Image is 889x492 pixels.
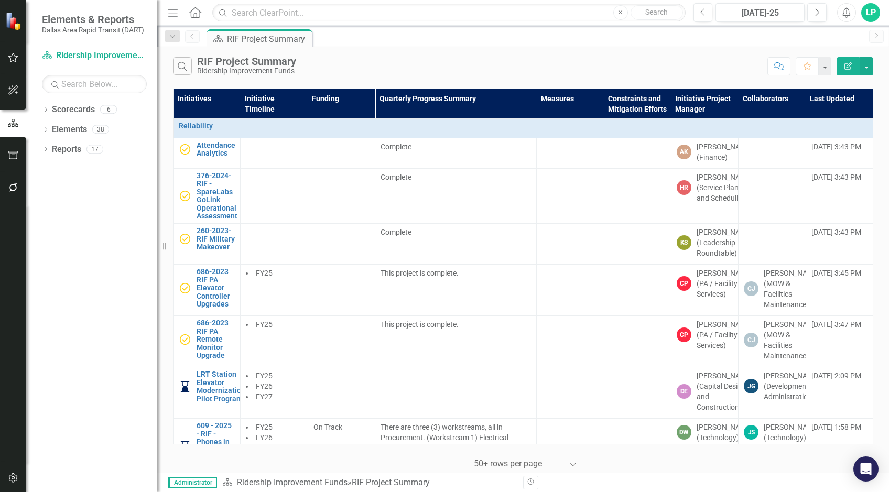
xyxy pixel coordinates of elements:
[604,169,671,224] td: Double-Click to Edit
[308,169,375,224] td: Double-Click to Edit
[645,8,668,16] span: Search
[697,268,753,299] div: [PERSON_NAME] (PA / Facility Services)
[677,276,691,291] div: CP
[256,382,273,390] span: FY26
[744,379,758,393] div: JG
[811,422,868,432] div: [DATE] 1:58 PM
[197,56,296,67] div: RIF Project Summary
[308,316,375,367] td: Double-Click to Edit
[5,12,24,30] img: ClearPoint Strategy
[241,169,308,224] td: Double-Click to Edit
[381,268,531,278] p: This project is complete.
[671,169,738,224] td: Double-Click to Edit
[308,265,375,316] td: Double-Click to Edit
[744,333,758,347] div: CJ
[86,145,103,154] div: 17
[52,124,87,136] a: Elements
[92,125,109,134] div: 38
[197,422,235,470] a: 609 - 2025 - RIF - Phones in Bus Operating Facilities
[174,119,873,138] td: Double-Click to Edit Right Click for Context Menu
[179,282,191,294] img: Complete
[174,138,241,169] td: Double-Click to Edit Right Click for Context Menu
[308,367,375,419] td: Double-Click to Edit
[100,105,117,114] div: 6
[174,169,241,224] td: Double-Click to Edit Right Click for Context Menu
[52,144,81,156] a: Reports
[197,370,245,403] a: LRT Station Elevator Modernization Pilot Program
[308,138,375,169] td: Double-Click to Edit
[227,32,309,46] div: RIF Project Summary
[631,5,683,20] button: Search
[174,224,241,265] td: Double-Click to Edit Right Click for Context Menu
[381,141,531,152] p: Complete
[256,392,273,401] span: FY27
[197,67,296,75] div: Ridership Improvement Funds
[744,425,758,440] div: JS
[375,138,537,169] td: Double-Click to Edit
[179,190,191,202] img: Complete
[381,319,531,330] p: This project is complete.
[677,145,691,159] div: AK
[375,316,537,367] td: Double-Click to Edit
[739,265,806,316] td: Double-Click to Edit
[677,235,691,250] div: KS
[811,172,868,182] div: [DATE] 3:43 PM
[604,367,671,419] td: Double-Click to Edit
[179,333,191,346] img: Complete
[256,433,273,442] span: FY26
[42,26,144,34] small: Dallas Area Rapid Transit (DART)
[739,138,806,169] td: Double-Click to Edit
[697,319,753,351] div: [PERSON_NAME] (PA / Facility Services)
[764,370,820,402] div: [PERSON_NAME] (Development Administration)
[697,227,753,258] div: [PERSON_NAME] (Leadership Roundtable)
[42,75,147,93] input: Search Below...
[174,265,241,316] td: Double-Click to Edit Right Click for Context Menu
[42,13,144,26] span: Elements & Reports
[744,281,758,296] div: CJ
[197,141,235,158] a: Attendance Analytics
[764,319,820,361] div: [PERSON_NAME] (MOW & Facilities Maintenance)
[174,316,241,367] td: Double-Click to Edit Right Click for Context Menu
[375,367,537,419] td: Double-Click to Edit
[697,141,753,162] div: [PERSON_NAME] (Finance)
[715,3,805,22] button: [DATE]-25
[174,367,241,419] td: Double-Click to Edit Right Click for Context Menu
[604,316,671,367] td: Double-Click to Edit
[677,425,691,440] div: DW
[52,104,95,116] a: Scorecards
[256,320,273,329] span: FY25
[604,138,671,169] td: Double-Click to Edit
[375,265,537,316] td: Double-Click to Edit
[811,370,868,381] div: [DATE] 2:09 PM
[853,456,879,482] div: Open Intercom Messenger
[764,268,820,310] div: [PERSON_NAME] (MOW & Facilities Maintenance)
[197,268,235,308] a: 686-2023 RIF PA Elevator Controller Upgrades
[604,265,671,316] td: Double-Click to Edit
[256,371,273,380] span: FY25
[352,477,430,487] div: RIF Project Summary
[168,477,217,488] span: Administrator
[677,384,691,399] div: DE
[241,224,308,265] td: Double-Click to Edit
[241,367,308,419] td: Double-Click to Edit
[222,477,515,489] div: »
[197,172,237,220] a: 376-2024-RIF - SpareLabs GoLink Operational Assessment
[861,3,880,22] div: LP
[697,422,753,443] div: [PERSON_NAME] (Technology)
[197,319,235,359] a: 686-2023 RIF PA Remote Monitor Upgrade
[677,180,691,195] div: HR
[237,477,348,487] a: Ridership Improvement Funds
[739,316,806,367] td: Double-Click to Edit
[241,316,308,367] td: Double-Click to Edit
[241,265,308,316] td: Double-Click to Edit
[179,143,191,156] img: Complete
[677,327,691,342] div: CP
[671,316,738,367] td: Double-Click to Edit
[256,269,273,277] span: FY25
[212,4,685,22] input: Search ClearPoint...
[604,224,671,265] td: Double-Click to Edit
[381,172,531,182] p: Complete
[671,367,738,419] td: Double-Click to Edit
[256,423,273,431] span: FY25
[739,169,806,224] td: Double-Click to Edit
